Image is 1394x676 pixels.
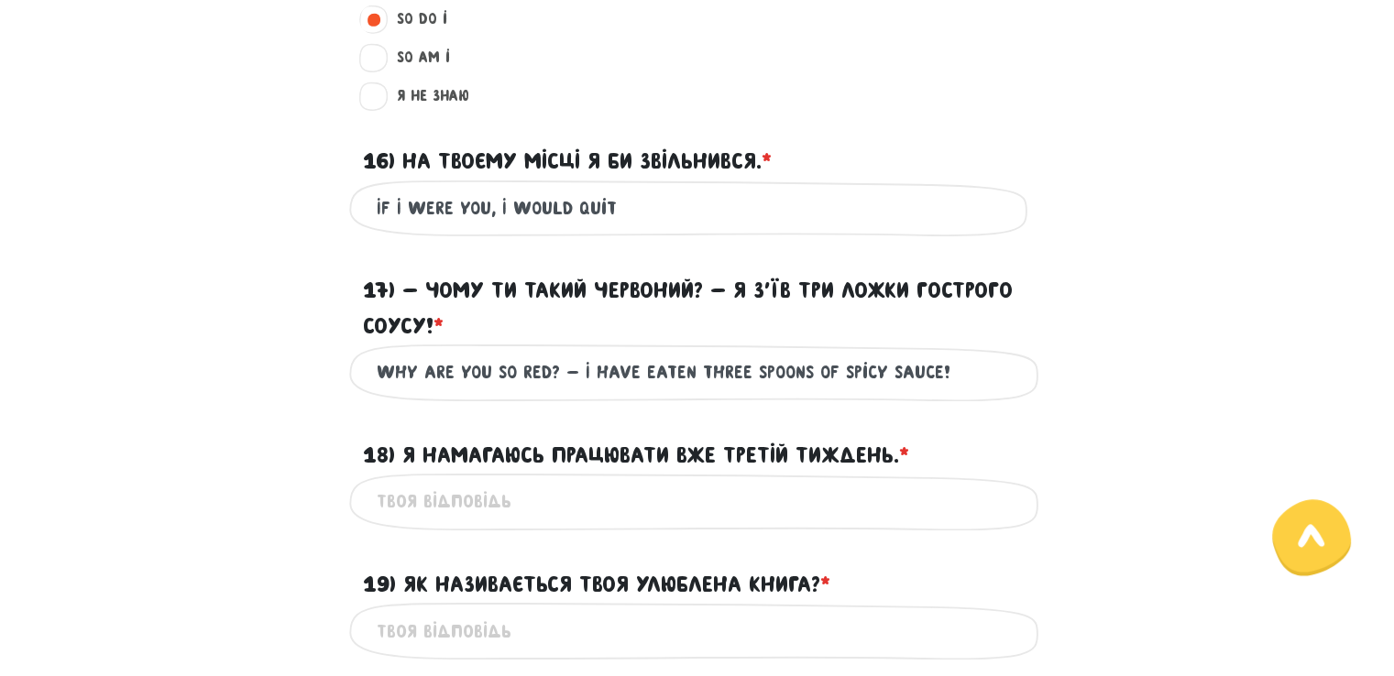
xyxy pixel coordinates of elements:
[363,144,772,179] label: 16) На твоєму місці я би звільнився.
[377,610,1018,651] input: Твоя відповідь
[377,352,1018,393] input: Твоя відповідь
[377,188,1018,229] input: Твоя відповідь
[363,567,830,602] label: 19) Як називається твоя улюблена книга?
[363,273,1032,343] label: 17) - Чому ти такий червоний? - Я з’їв три ложки гострого соусу!
[381,7,447,31] label: So do I
[381,46,450,70] label: So am I
[363,438,909,473] label: 18) Я намагаюсь працювати вже третій тиждень.
[377,481,1018,522] input: Твоя відповідь
[381,84,469,108] label: Я не знаю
